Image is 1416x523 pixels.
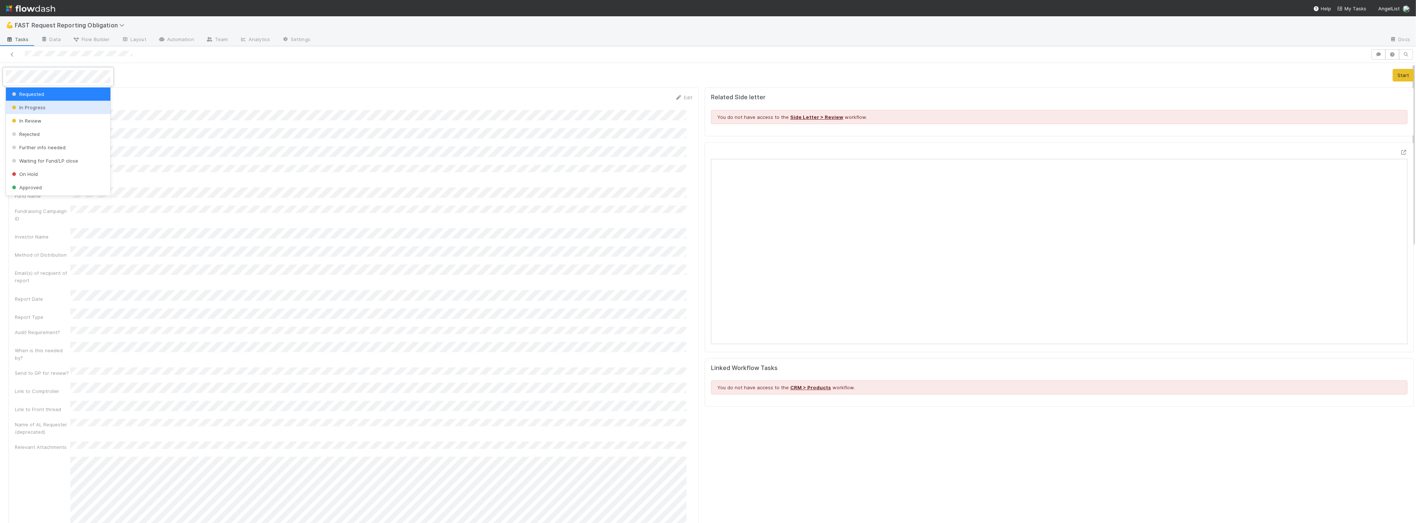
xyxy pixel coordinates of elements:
span: Requested [10,91,44,97]
span: In Progress [10,104,46,110]
span: In Review [10,118,41,124]
span: Approved [10,184,42,190]
span: Rejected [10,131,40,137]
span: Further info needed [10,144,66,150]
span: Waiting for Fund/LP close [10,158,78,164]
span: On Hold [10,171,38,177]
